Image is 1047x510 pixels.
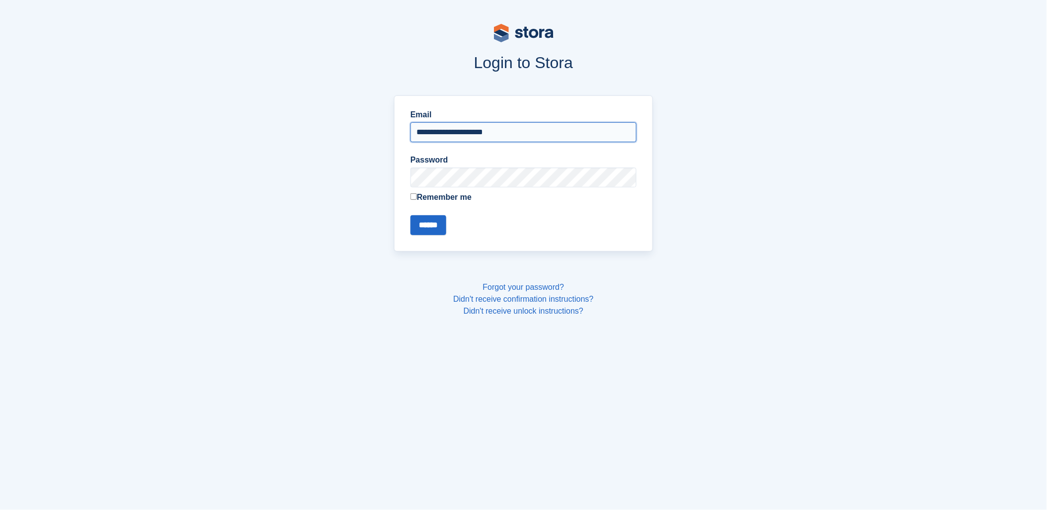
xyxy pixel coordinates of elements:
a: Didn't receive confirmation instructions? [453,295,593,303]
label: Password [410,154,637,166]
label: Email [410,109,637,121]
h1: Login to Stora [205,54,843,72]
img: stora-logo-53a41332b3708ae10de48c4981b4e9114cc0af31d8433b30ea865607fb682f29.svg [494,24,554,42]
a: Forgot your password? [483,283,564,291]
a: Didn't receive unlock instructions? [464,307,583,315]
label: Remember me [410,191,637,203]
input: Remember me [410,193,417,200]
